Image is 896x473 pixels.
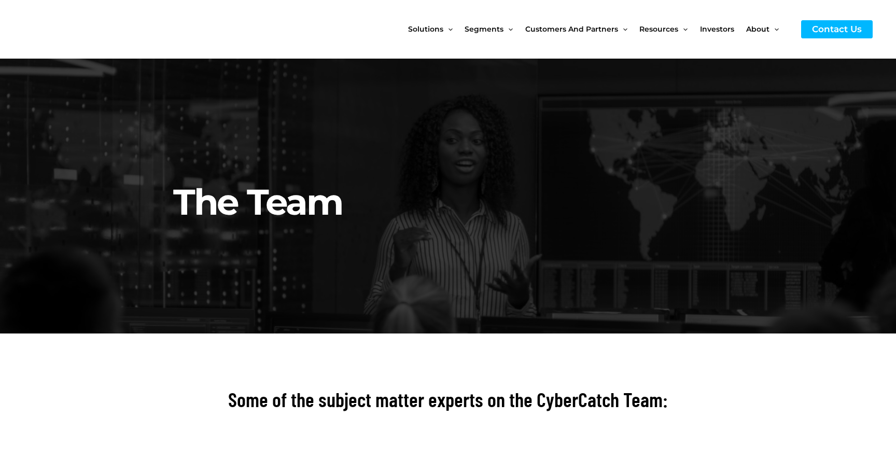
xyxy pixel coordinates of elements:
h2: Some of the subject matter experts on the CyberCatch Team: [158,386,738,413]
span: About [746,7,769,51]
span: Menu Toggle [503,7,513,51]
h2: The Team [173,86,731,226]
span: Menu Toggle [678,7,688,51]
nav: Site Navigation: New Main Menu [408,7,791,51]
span: Resources [639,7,678,51]
img: CyberCatch [18,8,143,51]
span: Menu Toggle [769,7,779,51]
a: Investors [700,7,746,51]
span: Segments [465,7,503,51]
a: Contact Us [801,20,873,38]
span: Menu Toggle [443,7,453,51]
span: Menu Toggle [618,7,627,51]
span: Investors [700,7,734,51]
span: Solutions [408,7,443,51]
span: Customers and Partners [525,7,618,51]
